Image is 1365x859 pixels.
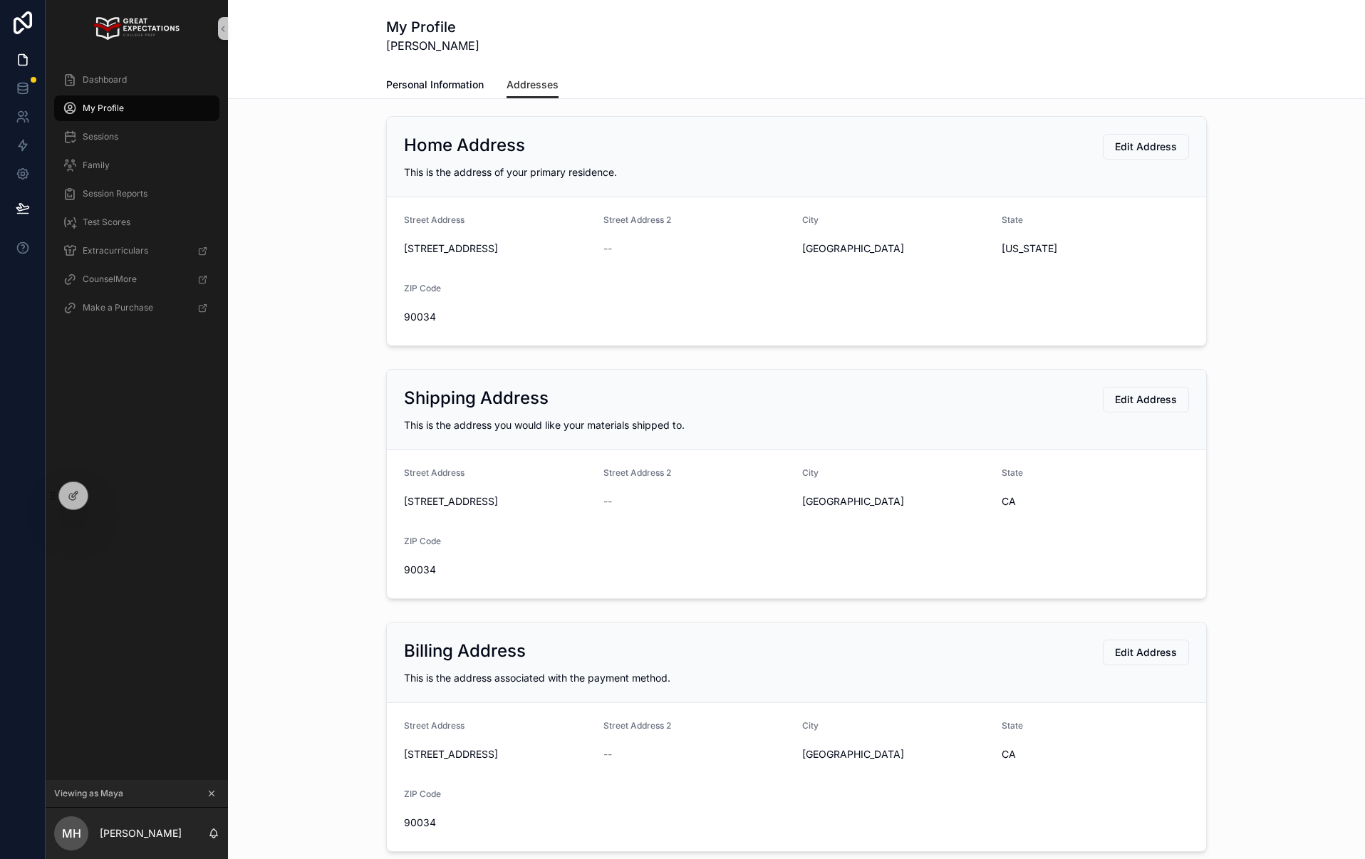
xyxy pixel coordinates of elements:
[83,103,124,114] span: My Profile
[1002,241,1190,256] span: [US_STATE]
[1115,645,1177,660] span: Edit Address
[54,295,219,321] a: Make a Purchase
[802,747,990,761] span: [GEOGRAPHIC_DATA]
[386,17,479,37] h1: My Profile
[404,816,592,830] span: 90034
[386,37,479,54] span: [PERSON_NAME]
[404,672,670,684] span: This is the address associated with the payment method.
[83,188,147,199] span: Session Reports
[404,134,525,157] h2: Home Address
[1002,494,1190,509] span: CA
[404,387,549,410] h2: Shipping Address
[802,720,819,731] span: City
[1002,467,1023,478] span: State
[83,74,127,85] span: Dashboard
[83,131,118,142] span: Sessions
[54,238,219,264] a: Extracurriculars
[404,310,592,324] span: 90034
[404,419,685,431] span: This is the address you would like your materials shipped to.
[404,640,526,662] h2: Billing Address
[603,720,671,731] span: Street Address 2
[404,214,464,225] span: Street Address
[54,788,123,799] span: Viewing as Maya
[404,720,464,731] span: Street Address
[802,494,990,509] span: [GEOGRAPHIC_DATA]
[802,214,819,225] span: City
[83,302,153,313] span: Make a Purchase
[1002,214,1023,225] span: State
[83,274,137,285] span: CounselMore
[404,788,441,799] span: ZIP Code
[603,747,612,761] span: --
[802,241,990,256] span: [GEOGRAPHIC_DATA]
[404,563,592,577] span: 90034
[83,160,110,171] span: Family
[1115,140,1177,154] span: Edit Address
[404,467,464,478] span: Street Address
[83,245,148,256] span: Extracurriculars
[386,78,484,92] span: Personal Information
[54,95,219,121] a: My Profile
[1103,134,1189,160] button: Edit Address
[507,78,559,92] span: Addresses
[54,266,219,292] a: CounselMore
[54,67,219,93] a: Dashboard
[386,72,484,100] a: Personal Information
[404,747,592,761] span: [STREET_ADDRESS]
[1103,387,1189,412] button: Edit Address
[507,72,559,99] a: Addresses
[1002,720,1023,731] span: State
[404,166,617,178] span: This is the address of your primary residence.
[404,283,441,293] span: ZIP Code
[62,825,81,842] span: MH
[404,494,592,509] span: [STREET_ADDRESS]
[603,214,671,225] span: Street Address 2
[54,181,219,207] a: Session Reports
[802,467,819,478] span: City
[54,124,219,150] a: Sessions
[1103,640,1189,665] button: Edit Address
[404,241,592,256] span: [STREET_ADDRESS]
[1115,392,1177,407] span: Edit Address
[46,57,228,339] div: scrollable content
[54,209,219,235] a: Test Scores
[1002,747,1190,761] span: CA
[100,826,182,840] p: [PERSON_NAME]
[404,536,441,546] span: ZIP Code
[603,467,671,478] span: Street Address 2
[83,217,130,228] span: Test Scores
[94,17,179,40] img: App logo
[603,494,612,509] span: --
[603,241,612,256] span: --
[54,152,219,178] a: Family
